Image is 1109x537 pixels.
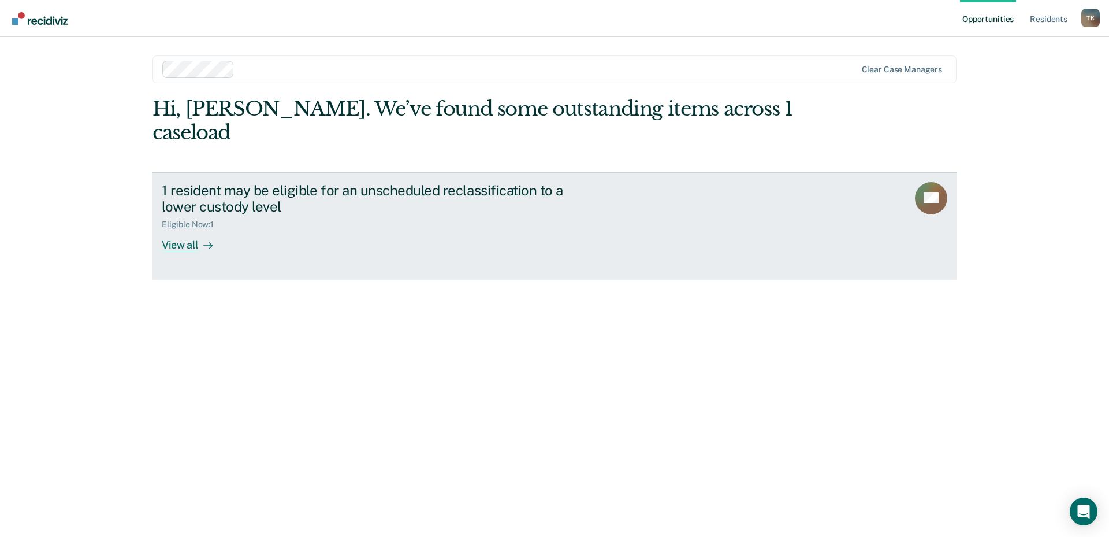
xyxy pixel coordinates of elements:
div: Open Intercom Messenger [1070,498,1097,525]
div: Hi, [PERSON_NAME]. We’ve found some outstanding items across 1 caseload [152,97,796,145]
img: Recidiviz [12,12,68,25]
div: Eligible Now : 1 [162,220,223,229]
a: 1 resident may be eligible for an unscheduled reclassification to a lower custody levelEligible N... [152,172,957,280]
button: Profile dropdown button [1081,9,1100,27]
div: T K [1081,9,1100,27]
div: 1 resident may be eligible for an unscheduled reclassification to a lower custody level [162,182,567,216]
div: View all [162,229,226,252]
div: Clear case managers [862,65,942,75]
